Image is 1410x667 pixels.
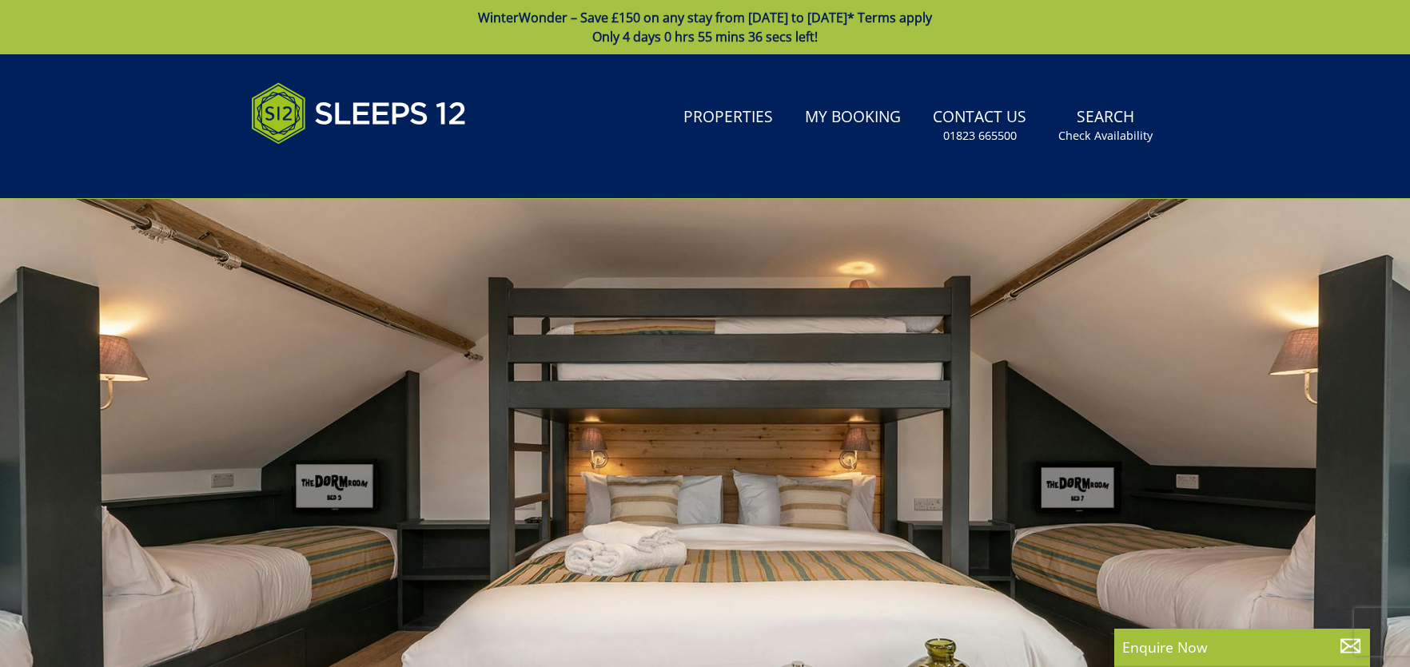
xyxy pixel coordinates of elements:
[1052,100,1159,152] a: SearchCheck Availability
[243,163,411,177] iframe: Customer reviews powered by Trustpilot
[592,28,818,46] span: Only 4 days 0 hrs 55 mins 36 secs left!
[799,100,907,136] a: My Booking
[926,100,1033,152] a: Contact Us01823 665500
[251,73,467,153] img: Sleeps 12
[677,100,779,136] a: Properties
[1122,637,1362,657] p: Enquire Now
[943,128,1017,144] small: 01823 665500
[1058,128,1153,144] small: Check Availability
